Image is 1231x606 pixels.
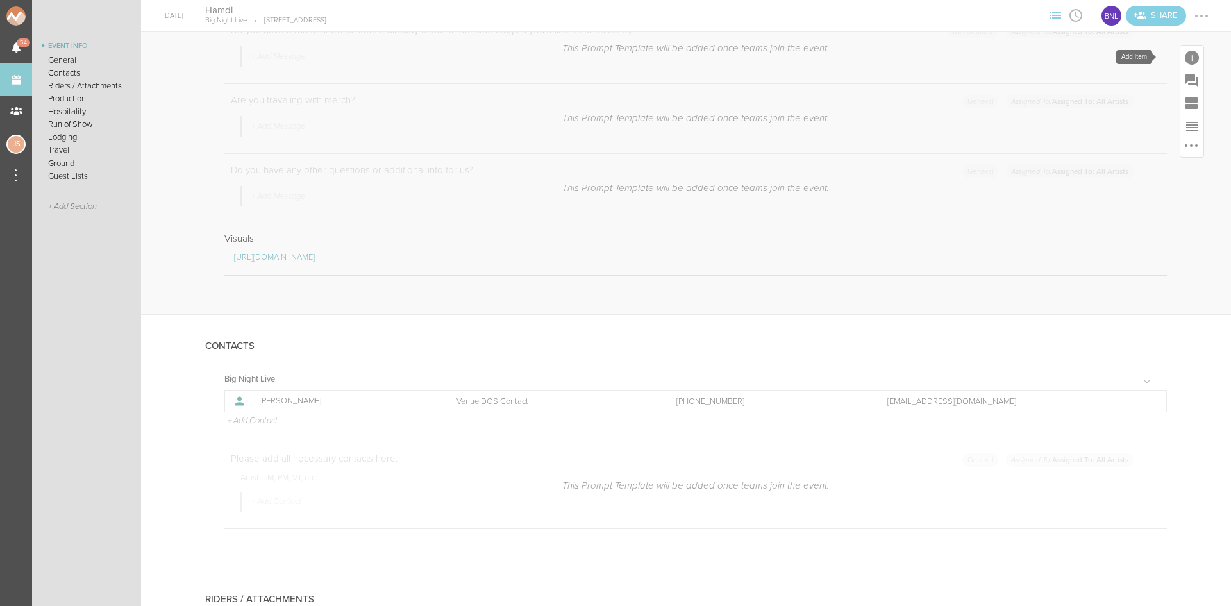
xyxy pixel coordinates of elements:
[226,416,278,426] p: + Add Contact
[32,144,141,156] a: Travel
[205,16,247,25] p: Big Night Live
[1100,4,1123,27] div: Big Night Live
[32,92,141,105] a: Production
[205,594,314,605] h4: Riders / Attachments
[205,341,255,351] h4: Contacts
[1126,6,1186,26] div: Share
[32,157,141,170] a: Ground
[1180,138,1203,157] div: More Options
[32,67,141,80] a: Contacts
[1045,11,1066,19] span: View Sections
[224,233,1167,244] p: Visuals
[32,170,141,183] a: Guest Lists
[32,118,141,131] a: Run of Show
[32,105,141,118] a: Hospitality
[32,54,141,67] a: General
[17,38,30,47] span: 54
[1066,11,1086,19] span: View Itinerary
[260,396,428,407] p: [PERSON_NAME]
[247,16,326,25] p: [STREET_ADDRESS]
[32,38,141,54] a: Event Info
[205,4,326,17] h4: Hamdi
[887,396,1141,407] a: [EMAIL_ADDRESS][DOMAIN_NAME]
[1180,92,1203,115] div: Add Section
[1180,115,1203,138] div: Reorder Items in this Section
[32,131,141,144] a: Lodging
[6,135,26,154] div: Jessica Smith
[32,80,141,92] a: Riders / Attachments
[456,396,648,407] p: Venue DOS Contact
[224,375,275,383] h5: Big Night Live
[48,202,97,212] span: + Add Section
[676,396,859,407] a: [PHONE_NUMBER]
[1180,69,1203,92] div: Add Prompt
[1100,4,1123,27] div: BNL
[234,252,315,262] a: [URL][DOMAIN_NAME]
[1126,6,1186,26] a: Invite teams to the Event
[6,6,79,26] img: NOMAD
